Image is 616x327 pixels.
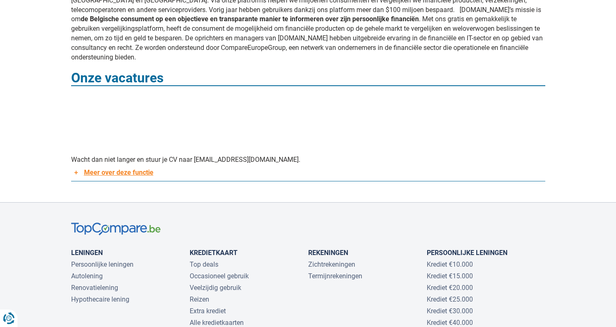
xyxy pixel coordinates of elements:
[427,307,473,315] a: Krediet €30.000
[71,249,103,257] a: Leningen
[190,319,244,327] a: Alle kredietkaarten
[190,260,218,268] a: Top deals
[308,260,355,268] a: Zichtrekeningen
[71,295,129,303] a: Hypothecaire lening
[81,15,419,23] b: de Belgische consument op een objectieve en transparante manier te informeren over zijn persoonli...
[71,272,103,280] a: Autolening
[190,307,226,315] a: Extra krediet
[71,260,134,268] a: Persoonlijke leningen
[427,249,507,257] a: Persoonlijke leningen
[190,249,237,257] a: Kredietkaart
[308,249,348,257] a: Rekeningen
[190,272,249,280] a: Occasioneel gebruik
[427,295,473,303] a: Krediet €25.000
[427,319,473,327] a: Krediet €40.000
[71,108,545,119] h4: Junior digitale marketeer
[427,272,473,280] a: Krediet €15.000
[71,165,545,181] a: Meer over deze functie
[71,284,118,292] a: Renovatielening
[71,71,545,86] h3: Onze vacatures
[427,260,473,268] a: Krediet €10.000
[71,123,545,151] p: Sta je klaar om je carrière een geweldige start te geven en onze toekomstige digital advertising ...
[71,223,161,235] img: TopCompare
[427,284,473,292] a: Krediet €20.000
[190,295,209,303] a: Reizen
[190,284,241,292] a: Veelzijdig gebruik
[308,272,362,280] a: Termijnrekeningen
